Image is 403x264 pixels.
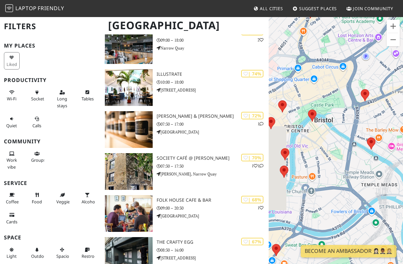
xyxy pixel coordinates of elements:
[157,129,269,135] p: [GEOGRAPHIC_DATA]
[4,148,20,172] button: Work vibe
[29,190,45,207] button: Food
[101,153,269,190] a: Society Café @ Farr's Lane | 70% 11 Society Café @ [PERSON_NAME] 07:30 – 17:30 [PERSON_NAME], Nar...
[101,111,269,148] a: Spicer & Cole | 72% 1 [PERSON_NAME] & [PERSON_NAME] 07:30 – 17:00 [GEOGRAPHIC_DATA]
[105,153,153,190] img: Society Café @ Farr's Lane
[241,238,263,245] div: | 67%
[4,210,20,227] button: Cards
[7,157,17,170] span: People working
[387,33,400,46] button: Zoom out
[260,6,283,11] span: All Cities
[54,244,70,262] button: Spacious
[157,87,269,93] p: [STREET_ADDRESS]
[5,3,64,14] a: LaptopFriendly LaptopFriendly
[82,199,96,205] span: Alcohol
[290,3,340,14] a: Suggest Places
[157,121,269,127] p: 07:30 – 17:00
[252,163,263,169] p: 1 1
[4,113,20,131] button: Quiet
[101,69,269,106] a: Illustrate | 74% Illustrate 10:00 – 18:00 [STREET_ADDRESS]
[157,255,269,261] p: [STREET_ADDRESS]
[31,96,46,102] span: Power sockets
[32,123,41,129] span: Video/audio calls
[31,157,46,163] span: Group tables
[103,16,268,34] h1: [GEOGRAPHIC_DATA]
[38,5,64,12] span: Friendly
[105,195,153,232] img: Folk House Cafe & Bar
[157,171,269,177] p: [PERSON_NAME], Narrow Quay
[241,154,263,161] div: | 70%
[251,3,286,14] a: All Cities
[4,87,20,104] button: Wi-Fi
[4,234,97,241] h3: Space
[29,113,45,131] button: Calls
[4,244,20,262] button: Light
[56,253,74,259] span: Spacious
[344,3,396,14] a: Join Community
[5,4,13,12] img: LaptopFriendly
[4,43,97,49] h3: My Places
[29,87,45,104] button: Sockets
[32,199,42,205] span: Food
[241,112,263,119] div: | 72%
[157,113,269,119] h3: [PERSON_NAME] & [PERSON_NAME]
[157,45,269,51] p: Narrow Quay
[157,213,269,219] p: [GEOGRAPHIC_DATA]
[157,205,269,211] p: 09:00 – 20:30
[4,190,20,207] button: Coffee
[258,121,263,127] p: 1
[31,253,48,259] span: Outdoor area
[6,199,19,205] span: Coffee
[105,27,153,64] img: Arnolfini Cafe Bar
[157,71,269,77] h3: Illustrate
[157,79,269,85] p: 10:00 – 18:00
[82,96,94,102] span: Work-friendly tables
[387,20,400,33] button: Zoom in
[157,197,269,203] h3: Folk House Cafe & Bar
[157,155,269,161] h3: Society Café @ [PERSON_NAME]
[54,190,70,207] button: Veggie
[6,219,17,225] span: Credit cards
[4,16,97,36] h2: Filters
[157,247,269,253] p: 08:30 – 16:00
[80,87,95,104] button: Tables
[299,6,337,11] span: Suggest Places
[258,205,263,211] p: 1
[54,87,70,111] button: Long stays
[57,96,67,108] span: Long stays
[101,27,269,64] a: Arnolfini Cafe Bar | 78% 2 Arnolfini Cafe Bar 09:00 – 18:00 Narrow Quay
[4,138,97,145] h3: Community
[105,69,153,106] img: Illustrate
[241,196,263,203] div: | 68%
[15,5,37,12] span: Laptop
[7,96,16,102] span: Stable Wi-Fi
[82,253,101,259] span: Restroom
[105,111,153,148] img: Spicer & Cole
[80,190,95,207] button: Alcohol
[7,253,17,259] span: Natural light
[4,77,97,83] h3: Productivity
[29,244,45,262] button: Outdoor
[157,163,269,169] p: 07:30 – 17:30
[241,70,263,77] div: | 74%
[56,199,70,205] span: Veggie
[80,244,95,262] button: Restroom
[353,6,393,11] span: Join Community
[101,195,269,232] a: Folk House Cafe & Bar | 68% 1 Folk House Cafe & Bar 09:00 – 20:30 [GEOGRAPHIC_DATA]
[6,123,17,129] span: Quiet
[157,239,269,245] h3: The Crafty Egg
[29,148,45,166] button: Groups
[4,180,97,186] h3: Service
